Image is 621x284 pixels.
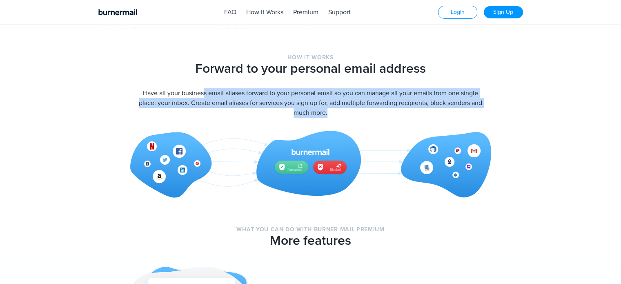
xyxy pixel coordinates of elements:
a: FAQ [224,8,236,16]
p: Have all your business email aliases forward to your personal email so you can manage all your em... [127,88,494,118]
h2: Forward to your personal email address [127,62,494,75]
a: Sign Up [484,6,523,18]
a: Premium [293,8,318,16]
a: How It Works [246,8,283,16]
img: How it works [130,131,491,198]
a: Support [328,8,351,16]
span: What you can do with Burner Mail Premium [127,227,494,233]
a: Login [438,6,477,19]
h2: More features [127,234,494,247]
span: How it works [127,55,494,60]
img: Burnermail logo black [98,9,137,16]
